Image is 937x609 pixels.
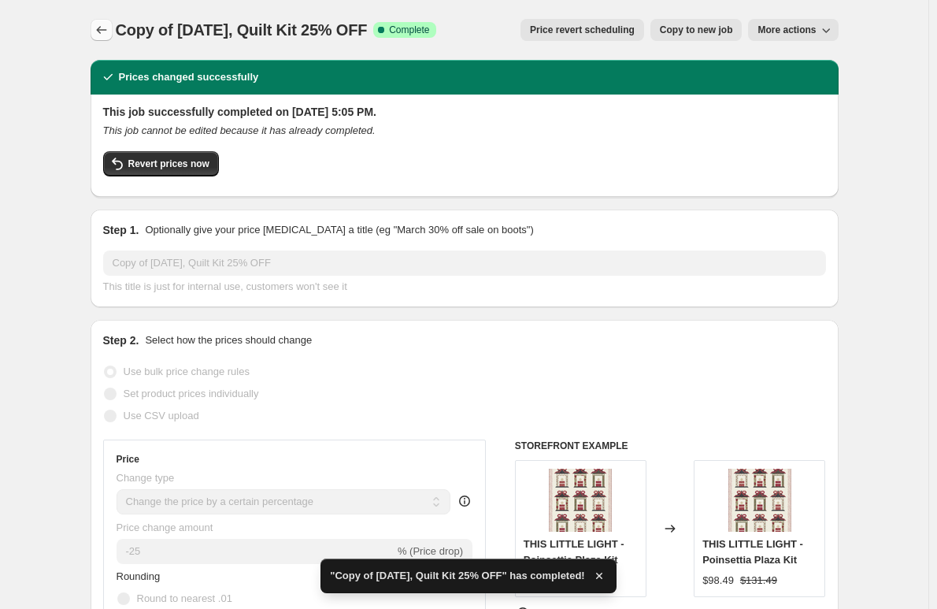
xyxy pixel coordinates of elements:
button: Revert prices now [103,151,219,176]
span: % (Price drop) [398,545,463,557]
span: Rounding [117,570,161,582]
span: THIS LITTLE LIGHT - Poinsettia Plaza Kit [524,538,624,566]
span: Use CSV upload [124,410,199,421]
span: THIS LITTLE LIGHT - Poinsettia Plaza Kit [702,538,803,566]
h2: Step 2. [103,332,139,348]
img: 3277167789_80x.png [728,469,791,532]
div: help [457,493,472,509]
h6: STOREFRONT EXAMPLE [515,440,826,452]
img: 3277167789_80x.png [549,469,612,532]
span: "Copy of [DATE], Quilt Kit 25% OFF" has completed! [330,568,584,584]
h2: This job successfully completed on [DATE] 5:05 PM. [103,104,826,120]
h2: Prices changed successfully [119,69,259,85]
p: Optionally give your price [MEDICAL_DATA] a title (eg "March 30% off sale on boots") [145,222,533,238]
span: Set product prices individually [124,388,259,399]
span: Copy to new job [660,24,733,36]
span: Use bulk price change rules [124,366,250,377]
strike: $131.49 [740,573,777,589]
span: Price revert scheduling [530,24,635,36]
input: -15 [117,539,394,564]
span: Round to nearest .01 [137,592,232,604]
span: Complete [389,24,429,36]
button: Copy to new job [650,19,743,41]
span: Revert prices now [128,158,209,170]
span: This title is just for internal use, customers won't see it [103,280,347,292]
button: More actions [748,19,838,41]
span: Change type [117,472,175,484]
i: This job cannot be edited because it has already completed. [103,124,376,136]
p: Select how the prices should change [145,332,312,348]
h2: Step 1. [103,222,139,238]
span: More actions [757,24,816,36]
button: Price change jobs [91,19,113,41]
span: Copy of [DATE], Quilt Kit 25% OFF [116,21,368,39]
span: Price change amount [117,522,213,533]
button: Price revert scheduling [520,19,644,41]
div: $98.49 [702,573,734,589]
h3: Price [117,453,139,466]
input: 30% off holiday sale [103,251,826,276]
